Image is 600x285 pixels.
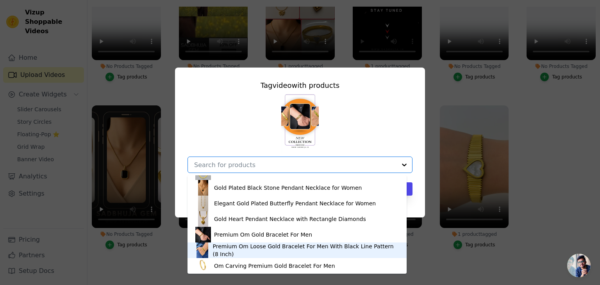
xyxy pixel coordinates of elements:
[214,184,362,192] div: Gold Plated Black Stone Pendant Necklace for Women
[195,196,211,211] img: product thumbnail
[214,199,376,207] div: Elegant Gold Plated Butterfly Pendant Necklace for Women
[194,161,396,169] input: Search for products
[214,231,312,239] div: Premium Om Gold Bracelet For Men
[195,242,210,258] img: product thumbnail
[195,180,211,196] img: product thumbnail
[195,227,211,242] img: product thumbnail
[281,91,319,153] img: reel-preview-gmxx5j-iy.myshopify.com-3686451831315360255_75013789597.jpeg
[187,80,412,91] div: Tag video with products
[567,254,591,277] a: Open chat
[214,215,366,223] div: Gold Heart Pendant Necklace with Rectangle Diamonds
[214,262,335,270] div: Om Carving Premium Gold Bracelet For Men
[195,258,211,274] img: product thumbnail
[195,211,211,227] img: product thumbnail
[213,242,399,258] div: Premium Om Loose Gold Bracelet For Men With Black Line Pattern (8 Inch)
